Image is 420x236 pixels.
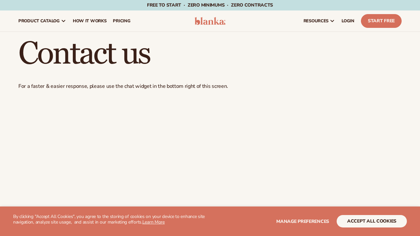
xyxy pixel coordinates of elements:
[113,18,130,24] span: pricing
[142,219,165,225] a: Learn More
[110,10,134,31] a: pricing
[13,214,210,225] p: By clicking "Accept All Cookies", you agree to the storing of cookies on your device to enhance s...
[337,215,407,227] button: accept all cookies
[276,218,329,225] span: Manage preferences
[147,2,273,8] span: Free to start · ZERO minimums · ZERO contracts
[18,18,60,24] span: product catalog
[70,10,110,31] a: How It Works
[73,18,107,24] span: How It Works
[18,38,402,70] h1: Contact us
[18,83,402,90] p: For a faster & easier response, please use the chat widget in the bottom right of this screen.
[195,17,225,25] img: logo
[342,18,354,24] span: LOGIN
[304,18,328,24] span: resources
[15,10,70,31] a: product catalog
[361,14,402,28] a: Start Free
[338,10,358,31] a: LOGIN
[276,215,329,227] button: Manage preferences
[300,10,338,31] a: resources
